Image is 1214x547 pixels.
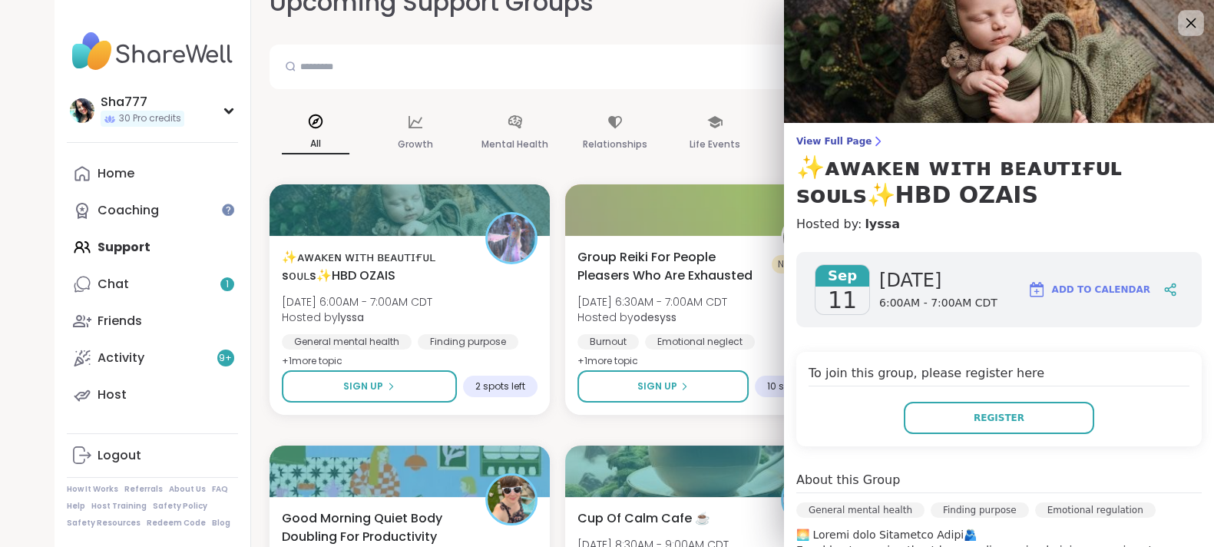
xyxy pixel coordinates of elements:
[772,255,842,273] div: New Host! 🎉
[690,135,740,154] p: Life Events
[577,248,764,285] span: Group Reiki For People Pleasers Who Are Exhausted
[67,155,238,192] a: Home
[282,509,468,546] span: Good Morning Quiet Body Doubling For Productivity
[1027,280,1046,299] img: ShareWell Logomark
[767,380,821,393] span: 10 spots left
[343,380,383,393] span: Sign Up
[98,350,144,366] div: Activity
[1020,271,1157,308] button: Add to Calendar
[633,310,676,325] b: odesyss
[796,154,1202,209] h3: ✨ᴀᴡᴀᴋᴇɴ ᴡɪᴛʜ ʙᴇᴀᴜᴛɪғᴜʟ sᴏᴜʟs✨HBD OZAIS
[796,135,1202,209] a: View Full Page✨ᴀᴡᴀᴋᴇɴ ᴡɪᴛʜ ʙᴇᴀᴜᴛɪғᴜʟ sᴏᴜʟs✨HBD OZAIS
[67,266,238,303] a: Chat1
[101,94,184,111] div: Sha777
[67,25,238,78] img: ShareWell Nav Logo
[796,471,900,489] h4: About this Group
[488,476,535,523] img: Adrienne_QueenOfTheDawn
[67,501,85,512] a: Help
[577,310,727,325] span: Hosted by
[70,98,94,123] img: Sha777
[98,386,127,403] div: Host
[398,135,433,154] p: Growth
[98,447,141,464] div: Logout
[124,484,163,495] a: Referrals
[67,192,238,229] a: Coaching
[282,310,432,325] span: Hosted by
[212,484,228,495] a: FAQ
[583,135,647,154] p: Relationships
[781,129,848,160] p: Physical Health
[481,135,548,154] p: Mental Health
[98,276,129,293] div: Chat
[98,165,134,182] div: Home
[119,112,181,125] span: 30 Pro credits
[98,202,159,219] div: Coaching
[974,411,1024,425] span: Register
[809,364,1189,386] h4: To join this group, please register here
[637,380,676,393] span: Sign Up
[865,215,900,234] a: lyssa
[645,334,755,350] div: Emotional neglect
[67,303,238,340] a: Friends
[796,135,1202,148] span: View Full Page
[577,509,710,528] span: Cup Of Calm Cafe ☕️
[282,248,468,285] span: ✨ᴀᴡᴀᴋᴇɴ ᴡɪᴛʜ ʙᴇᴀᴜᴛɪғᴜʟ sᴏᴜʟs✨HBD OZAIS
[67,437,238,474] a: Logout
[147,518,206,529] a: Redeem Code
[879,268,997,293] span: [DATE]
[282,134,349,154] p: All
[222,204,234,216] iframe: Spotlight
[488,214,535,262] img: lyssa
[67,484,118,495] a: How It Works
[904,402,1094,434] button: Register
[577,294,727,310] span: [DATE] 6:30AM - 7:00AM CDT
[67,376,238,413] a: Host
[1035,502,1156,518] div: Emotional regulation
[282,294,432,310] span: [DATE] 6:00AM - 7:00AM CDT
[1052,283,1150,297] span: Add to Calendar
[577,370,749,403] button: Sign Up
[796,215,1202,234] h4: Hosted by:
[219,352,232,365] span: 9 +
[67,340,238,376] a: Activity9+
[418,334,518,350] div: Finding purpose
[282,370,457,403] button: Sign Up
[67,518,141,529] a: Safety Resources
[879,296,997,311] span: 6:00AM - 7:00AM CDT
[282,334,412,350] div: General mental health
[91,501,147,512] a: Host Training
[475,380,525,393] span: 2 spots left
[153,501,207,512] a: Safety Policy
[338,310,364,325] b: lyssa
[98,313,142,330] div: Friends
[931,502,1029,518] div: Finding purpose
[226,278,229,291] span: 1
[212,518,230,529] a: Blog
[828,287,857,314] span: 11
[577,334,639,350] div: Burnout
[169,484,206,495] a: About Us
[796,502,925,518] div: General mental health
[815,265,869,287] span: Sep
